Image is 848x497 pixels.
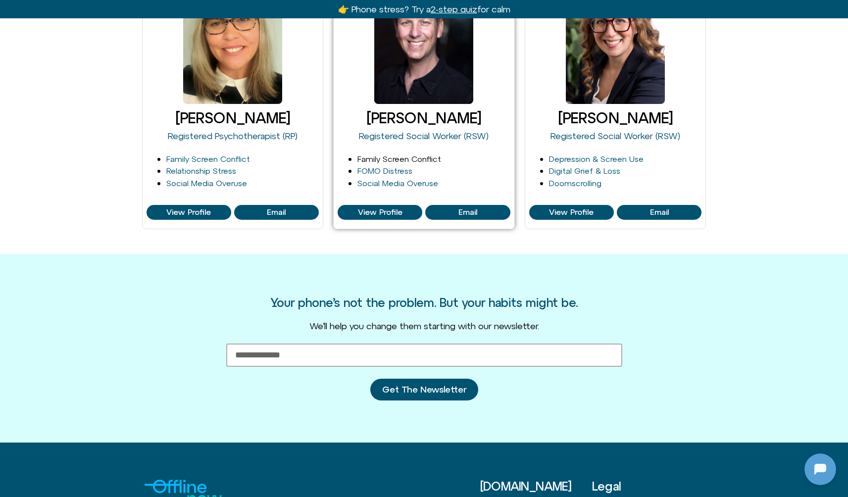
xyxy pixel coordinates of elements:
span: Email [267,208,286,217]
a: Social Media Overuse [166,179,247,188]
iframe: Botpress [804,453,836,485]
span: Email [458,208,477,217]
a: 👉 Phone stress? Try a2-step quizfor calm [338,4,510,14]
h3: [PERSON_NAME] [338,110,510,126]
button: Get The Newsletter [370,379,478,400]
span: Get The Newsletter [382,385,466,395]
h3: [DOMAIN_NAME] [480,480,592,493]
a: Relationship Stress [166,166,236,175]
a: Depression & Screen Use [549,154,644,163]
a: View Profile of Blair Wexler-Singer [529,205,614,220]
form: New Form [226,344,622,412]
u: 2-step quiz [431,4,477,14]
h3: [PERSON_NAME] [529,110,702,126]
a: View Profile of Siobhan Chirico [234,205,319,220]
a: Registered Social Worker (RSW) [359,131,489,141]
a: Registered Psychotherapist (RP) [168,131,298,141]
a: Family Screen Conflict [357,154,441,163]
a: Family Screen Conflict [166,154,250,163]
h3: Legal [592,480,704,493]
span: View Profile [358,208,402,217]
a: Registered Social Worker (RSW) [550,131,680,141]
a: View Profile of Larry Borins [425,205,510,220]
span: View Profile [549,208,594,217]
a: Digital Grief & Loss [549,166,620,175]
span: We’ll help you change them starting with our newsletter. [309,321,539,331]
span: Email [650,208,669,217]
span: View Profile [166,208,211,217]
a: View Profile of Blair Wexler-Singer [617,205,701,220]
a: Social Media Overuse [357,179,438,188]
a: Doomscrolling [549,179,601,188]
h3: Your phone’s not the problem. But your habits might be. [271,296,578,309]
a: FOMO Distress [357,166,412,175]
a: View Profile of Larry Borins [338,205,422,220]
a: View Profile of Siobhan Chirico [147,205,231,220]
h3: [PERSON_NAME] [147,110,319,126]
